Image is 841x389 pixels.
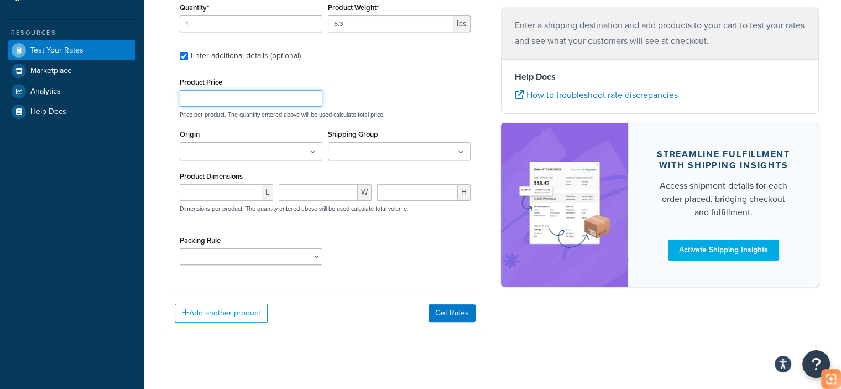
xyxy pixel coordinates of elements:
[30,46,83,55] span: Test Your Rates
[180,52,188,60] input: Enter additional details (optional)
[30,66,72,76] span: Marketplace
[8,61,135,81] a: Marketplace
[429,304,476,322] button: Get Rates
[453,15,471,32] span: lbs
[802,350,830,378] button: Open Resource Center
[180,3,209,12] label: Quantity*
[458,184,471,201] span: H
[177,205,409,212] p: Dimensions per product. The quantity entered above will be used calculate total volume.
[8,102,135,122] a: Help Docs
[8,81,135,101] a: Analytics
[515,89,678,101] a: How to troubleshoot rate discrepancies
[668,240,779,261] a: Activate Shipping Insights
[180,78,222,86] label: Product Price
[175,304,268,323] button: Add another product
[328,3,379,12] label: Product Weight*
[328,130,378,138] label: Shipping Group
[518,139,612,270] img: feature-image-si-e24932ea9b9fcd0ff835db86be1ff8d589347e8876e1638d903ea230a36726be.png
[328,15,453,32] input: 0.00
[30,87,61,96] span: Analytics
[177,111,473,118] p: Price per product. The quantity entered above will be used calculate total price.
[180,130,200,138] label: Origin
[180,236,221,245] label: Packing Rule
[180,15,322,32] input: 0.0
[515,18,806,49] p: Enter a shipping destination and add products to your cart to test your rates and see what your c...
[30,107,66,117] span: Help Docs
[262,184,273,201] span: L
[358,184,372,201] span: W
[655,149,792,171] div: Streamline Fulfillment with Shipping Insights
[191,48,301,64] div: Enter additional details (optional)
[515,70,806,84] h4: Help Docs
[8,28,135,38] div: Resources
[8,40,135,60] a: Test Your Rates
[655,179,792,219] div: Access shipment details for each order placed, bridging checkout and fulfillment.
[180,172,243,180] label: Product Dimensions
